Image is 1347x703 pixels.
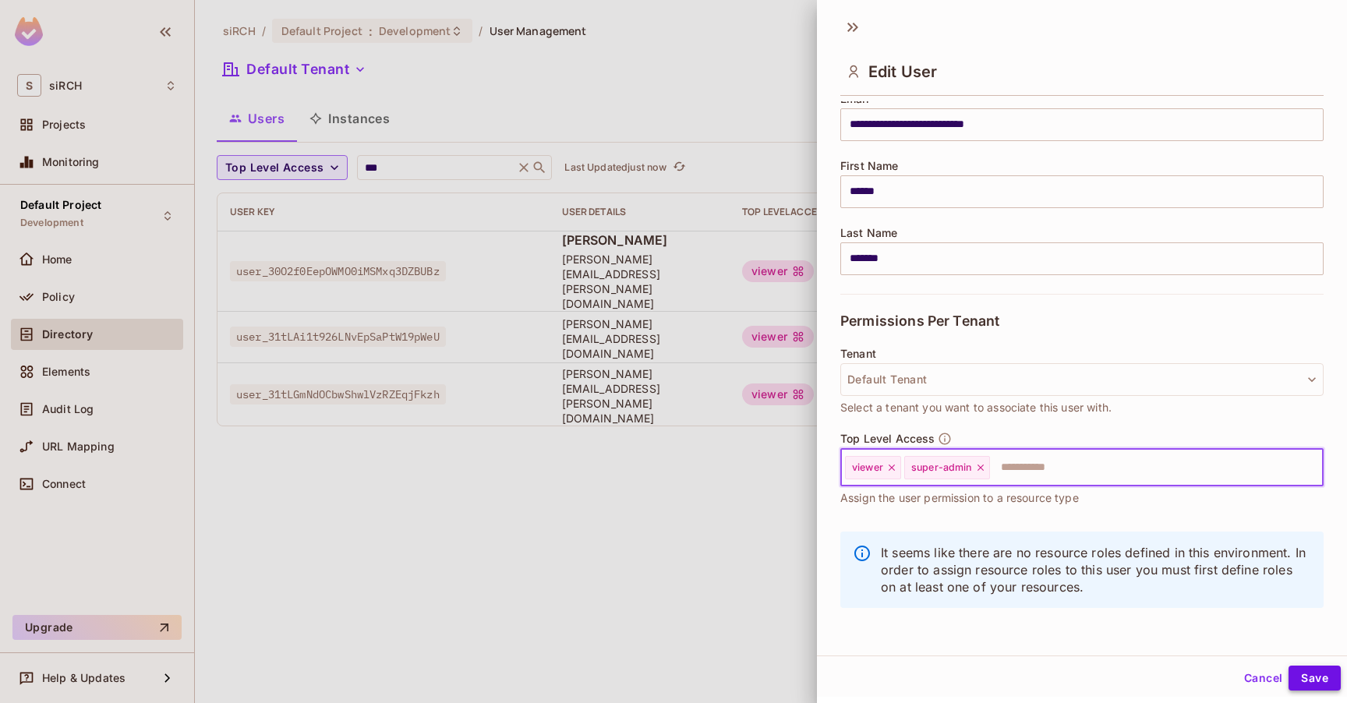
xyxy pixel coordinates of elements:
div: viewer [845,456,901,479]
span: Select a tenant you want to associate this user with. [840,399,1112,416]
span: Edit User [868,62,937,81]
div: super-admin [904,456,990,479]
span: super-admin [911,461,972,474]
button: Save [1289,666,1341,691]
span: Assign the user permission to a resource type [840,489,1079,507]
p: It seems like there are no resource roles defined in this environment. In order to assign resourc... [881,544,1311,595]
span: viewer [852,461,883,474]
button: Open [1315,465,1318,468]
span: Tenant [840,348,876,360]
button: Cancel [1238,666,1289,691]
span: Permissions Per Tenant [840,313,999,329]
span: Top Level Access [840,433,935,445]
button: Default Tenant [840,363,1324,396]
span: First Name [840,160,899,172]
span: Last Name [840,227,897,239]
